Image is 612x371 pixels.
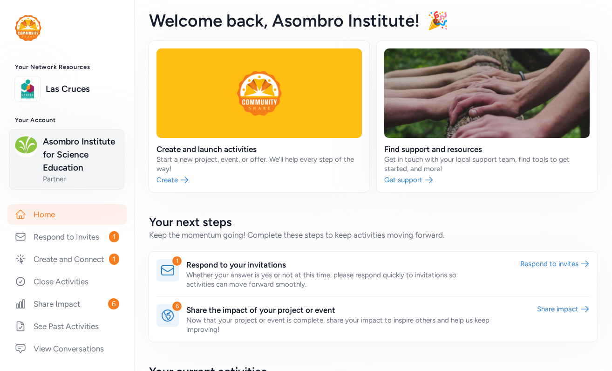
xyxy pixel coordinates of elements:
[7,204,127,225] a: Home
[7,338,127,359] a: View Conversations
[7,249,127,269] a: Create and Connect1
[172,302,182,311] div: 6
[46,82,119,96] a: Las Cruces
[15,15,41,41] img: logo
[109,254,119,265] span: 1
[149,214,597,229] h2: Your next steps
[7,316,127,337] a: See Past Activities
[15,63,119,71] h3: Your Network Resources
[427,10,449,31] span: 🎉
[149,10,420,31] span: Welcome back , Asombro Institute!
[15,117,119,124] h3: Your Account
[43,135,118,174] span: Asombro Institute for Science Education
[149,229,597,240] div: Keep the momentum going! Complete these steps to keep activities moving forward.
[7,271,127,292] a: Close Activities
[17,79,38,99] img: logo
[108,298,119,309] span: 6
[9,129,124,190] button: Asombro Institute for Science EducationPartner
[43,174,118,184] span: Partner
[109,231,119,242] span: 1
[7,227,127,247] a: Respond to Invites1
[7,294,127,314] a: Share Impact6
[172,256,182,266] div: 1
